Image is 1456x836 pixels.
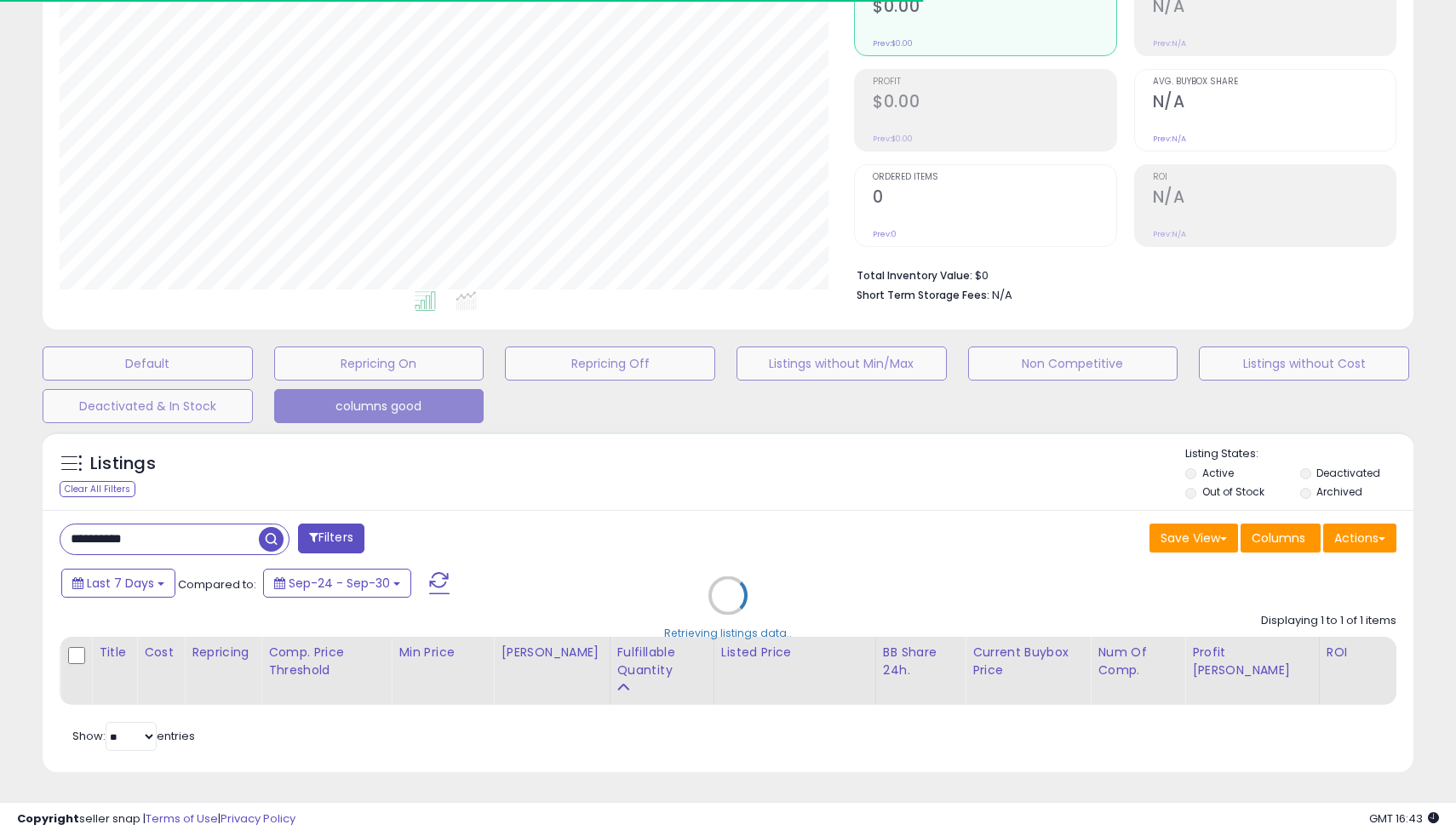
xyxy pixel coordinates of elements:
button: Default [43,346,253,381]
button: Deactivated & In Stock [43,389,253,423]
small: Prev: $0.00 [873,38,913,49]
h2: 0 [873,187,1115,210]
span: ROI [1153,173,1396,182]
small: Prev: N/A [1153,38,1186,49]
strong: Copyright [17,810,79,827]
span: Avg. Buybox Share [1153,77,1396,87]
li: $0 [857,264,1384,284]
h2: N/A [1153,187,1396,210]
span: Ordered Items [873,173,1115,182]
button: Repricing Off [505,346,715,381]
small: Prev: 0 [873,229,897,239]
div: seller snap | | [17,811,295,827]
small: Prev: N/A [1153,134,1186,144]
button: Listings without Min/Max [737,346,947,381]
small: Prev: N/A [1153,229,1186,239]
span: Profit [873,77,1115,87]
button: columns good [274,389,484,423]
h2: N/A [1153,92,1396,115]
button: Repricing On [274,346,484,381]
span: N/A [992,287,1012,303]
a: Privacy Policy [221,810,295,827]
a: Terms of Use [146,810,218,827]
button: Non Competitive [968,346,1178,381]
b: Total Inventory Value: [857,268,972,283]
span: 2025-10-8 16:43 GMT [1369,810,1439,827]
h2: $0.00 [873,92,1115,115]
button: Listings without Cost [1199,346,1409,381]
div: Retrieving listings data.. [664,625,792,640]
b: Short Term Storage Fees: [857,288,989,302]
small: Prev: $0.00 [873,134,913,144]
